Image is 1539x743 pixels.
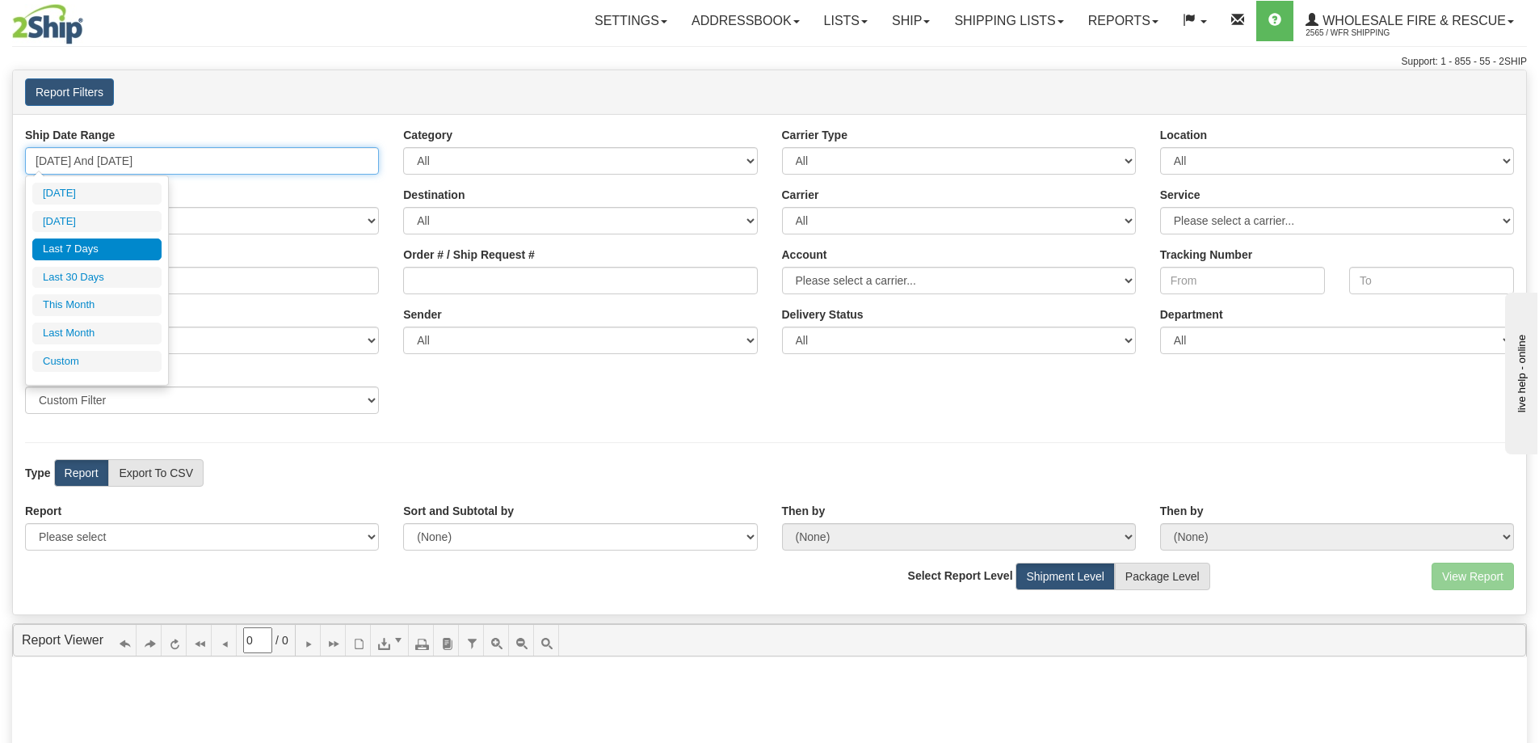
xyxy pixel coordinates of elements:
label: Package Level [1115,563,1210,590]
label: Carrier [782,187,819,203]
label: Select Report Level [908,568,1013,584]
select: Please ensure data set in report has been RECENTLY tracked from your Shipment History [782,327,1136,354]
label: Report [54,459,109,487]
a: Lists [812,1,880,41]
li: [DATE] [32,211,162,233]
label: Order # / Ship Request # [403,247,535,263]
label: Then by [782,503,826,519]
label: Then by [1160,503,1204,519]
li: [DATE] [32,183,162,205]
span: 0 [282,632,288,648]
label: Ship Date Range [25,127,115,143]
span: WHOLESALE FIRE & RESCUE [1318,14,1506,27]
iframe: chat widget [1502,289,1537,454]
li: Custom [32,351,162,373]
label: Shipment Level [1015,563,1115,590]
label: Export To CSV [108,459,204,487]
label: Type [25,465,51,481]
label: Carrier Type [782,127,847,143]
a: Reports [1076,1,1171,41]
label: Report [25,503,61,519]
label: Account [782,247,827,263]
label: Sender [403,306,441,323]
div: Support: 1 - 855 - 55 - 2SHIP [12,55,1527,69]
a: Shipping lists [942,1,1075,41]
a: WHOLESALE FIRE & RESCUE 2565 / WFR Shipping [1293,1,1526,41]
input: From [1160,267,1325,294]
li: This Month [32,294,162,316]
img: logo2565.jpg [12,4,83,44]
div: live help - online [12,14,149,26]
a: Settings [582,1,679,41]
button: Report Filters [25,78,114,106]
a: Addressbook [679,1,812,41]
li: Last Month [32,323,162,344]
label: Destination [403,187,465,203]
input: To [1349,267,1514,294]
li: Last 30 Days [32,267,162,289]
li: Last 7 Days [32,239,162,260]
label: Location [1160,127,1207,143]
span: / [275,632,279,648]
label: Please ensure data set in report has been RECENTLY tracked from your Shipment History [782,306,864,323]
span: 2565 / WFR Shipping [1306,25,1427,41]
button: View Report [1432,563,1514,590]
label: Service [1160,187,1201,203]
label: Department [1160,306,1223,323]
label: Category [403,127,452,143]
a: Report Viewer [22,633,103,647]
a: Ship [880,1,942,41]
label: Sort and Subtotal by [403,503,514,519]
label: Tracking Number [1160,247,1252,263]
